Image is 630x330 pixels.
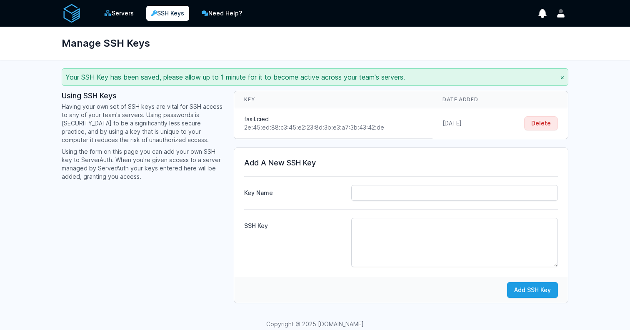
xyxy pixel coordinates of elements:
th: Key [234,91,432,108]
p: Having your own set of SSH keys are vital for SSH access to any of your team's servers. Using pas... [62,102,224,144]
h3: Add A New SSH Key [244,158,558,168]
th: Date Added [432,91,501,108]
a: Servers [98,5,140,22]
td: [DATE] [432,108,501,139]
a: Need Help? [196,5,248,22]
button: × [560,72,565,82]
button: Delete [524,116,558,130]
label: Key Name [244,185,344,197]
img: serverAuth logo [62,3,82,23]
h3: Using SSH Keys [62,91,224,101]
button: show notifications [535,6,550,21]
button: Add SSH Key [507,282,558,298]
p: Using the form on this page you can add your own SSH key to ServerAuth. When you're given access ... [62,147,224,181]
label: SSH Key [244,218,344,230]
div: Your SSH Key has been saved, please allow up to 1 minute for it to become active across your team... [62,68,568,86]
div: fasil.cied [244,115,422,123]
a: SSH Keys [146,6,189,21]
div: 2e:45:ed:88:c3:45:e2:23:8d:3b:e3:a7:3b:43:42:de [244,123,422,132]
h1: Manage SSH Keys [62,33,150,53]
button: User menu [553,6,568,21]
